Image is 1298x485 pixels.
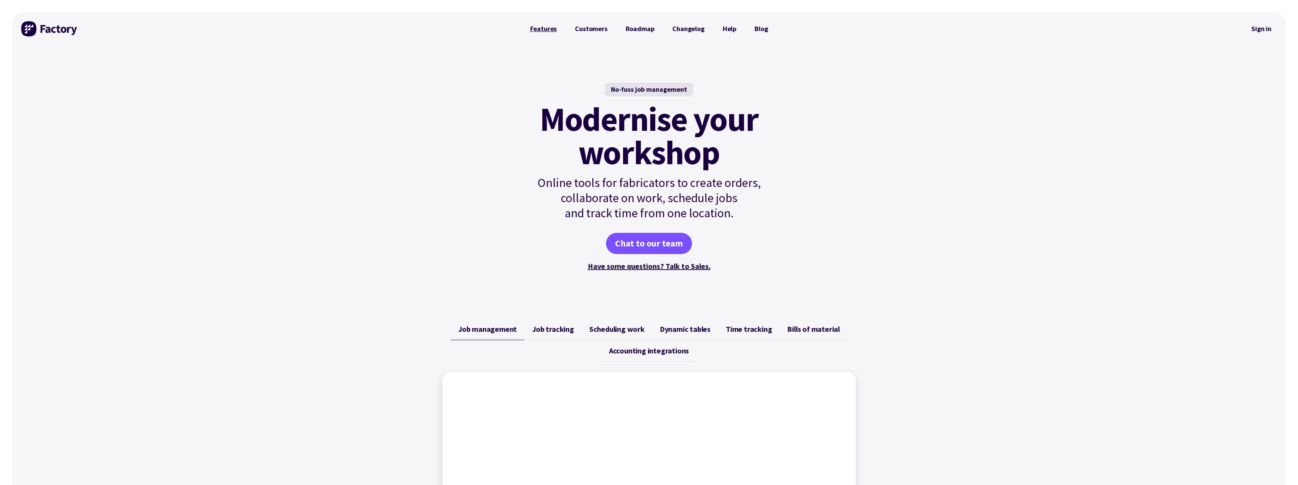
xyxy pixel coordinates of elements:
iframe: Chat Widget [1172,403,1298,485]
a: Features [521,21,566,36]
span: Accounting integrations [609,346,689,355]
img: Factory [21,21,78,36]
span: Job management [458,325,517,334]
a: Help [714,21,745,36]
a: Customers [566,21,616,36]
div: No-fuss job management [605,83,693,96]
span: Dynamic tables [660,325,711,334]
p: Online tools for fabricators to create orders, collaborate on work, schedule jobs and track time ... [521,175,777,221]
span: Time tracking [726,325,772,334]
nav: Secondary Navigation [1246,20,1277,38]
a: Chat to our team [606,233,692,254]
a: Roadmap [617,21,664,36]
span: Job tracking [532,325,574,334]
mark: Modernise your workshop [540,102,758,169]
a: Have some questions? Talk to Sales. [588,261,711,271]
span: Bills of material [787,325,840,334]
a: Blog [745,21,777,36]
span: Scheduling work [589,325,645,334]
nav: Primary Navigation [521,21,777,36]
a: Sign in [1246,20,1277,38]
a: Changelog [663,21,713,36]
